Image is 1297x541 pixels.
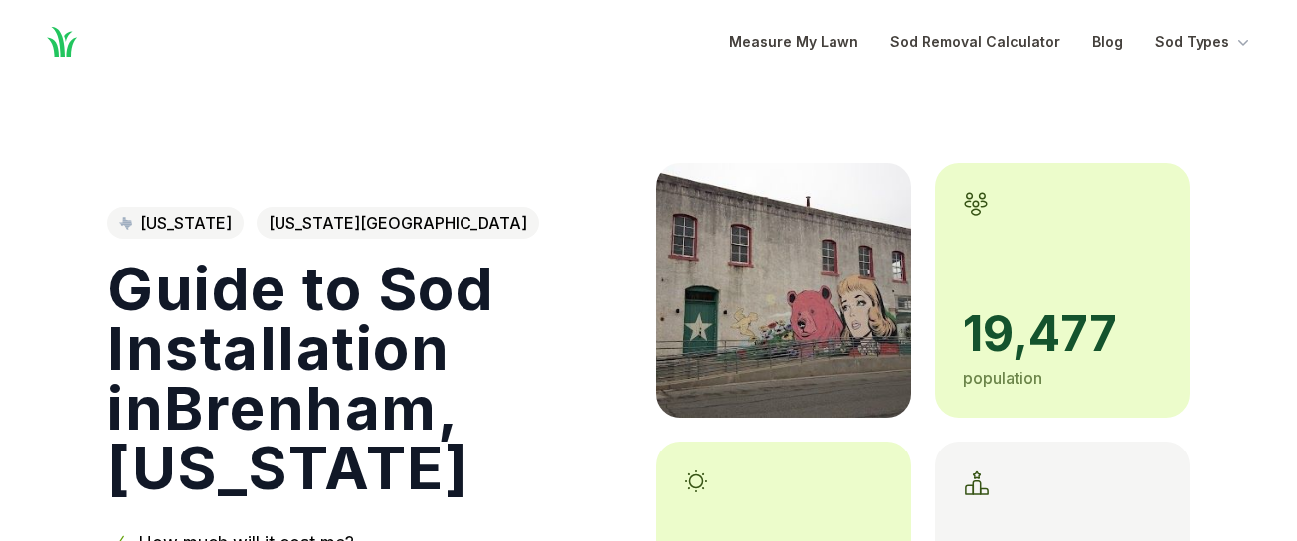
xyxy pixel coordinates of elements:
img: A picture of Brenham [656,163,911,418]
span: [US_STATE][GEOGRAPHIC_DATA] [257,207,539,239]
a: Sod Removal Calculator [890,30,1060,54]
a: Blog [1092,30,1123,54]
a: Measure My Lawn [729,30,858,54]
a: [US_STATE] [107,207,244,239]
img: Texas state outline [119,217,132,229]
span: 19,477 [963,310,1162,358]
h1: Guide to Sod Installation in Brenham , [US_STATE] [107,259,625,497]
span: population [963,368,1042,388]
button: Sod Types [1155,30,1253,54]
